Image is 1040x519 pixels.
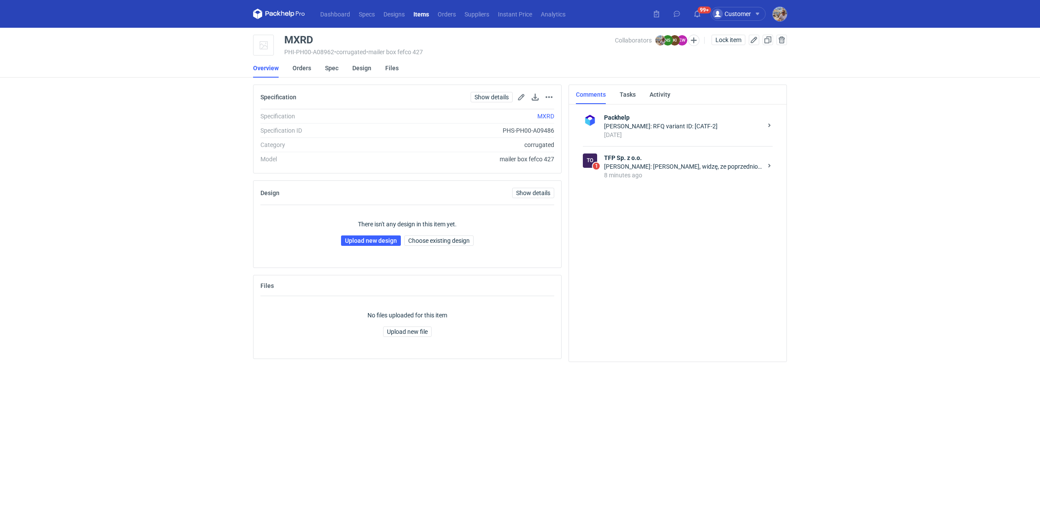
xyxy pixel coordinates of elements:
[260,94,296,101] h2: Specification
[383,326,432,337] button: Upload new file
[712,35,745,45] button: Lock item
[385,59,399,78] a: Files
[530,92,540,102] button: Download specification
[378,140,554,149] div: corrugated
[316,9,354,19] a: Dashboard
[253,59,279,78] a: Overview
[536,9,570,19] a: Analytics
[354,9,379,19] a: Specs
[433,9,460,19] a: Orders
[688,35,699,46] button: Edit collaborators
[620,85,636,104] a: Tasks
[379,9,409,19] a: Designs
[334,49,366,55] span: • corrugated
[604,171,762,180] div: 8 minutes ago
[341,235,401,246] a: Upload new design
[260,112,378,121] div: Specification
[378,155,554,163] div: mailer box fefco 427
[284,35,313,45] div: MXRD
[604,153,762,162] strong: TFP Sp. z o.o.
[749,35,759,45] button: Edit item
[583,113,597,127] img: Packhelp
[460,9,494,19] a: Suppliers
[260,189,279,196] h2: Design
[655,35,666,46] img: Michał Palasek
[292,59,311,78] a: Orders
[260,126,378,135] div: Specification ID
[358,220,457,228] p: There isn't any design in this item yet.
[352,59,371,78] a: Design
[537,113,554,120] a: MXRD
[366,49,423,55] span: • mailer box fefco 427
[576,85,606,104] a: Comments
[593,163,600,170] span: 1
[777,35,787,45] button: Delete item
[677,35,687,46] figcaption: EW
[604,113,762,122] strong: Packhelp
[715,37,741,43] span: Lock item
[404,235,474,246] button: Choose existing design
[409,9,433,19] a: Items
[260,140,378,149] div: Category
[260,155,378,163] div: Model
[711,7,773,21] button: Customer
[663,35,673,46] figcaption: NS
[516,92,526,102] button: Edit spec
[690,7,704,21] button: 99+
[604,162,762,171] div: [PERSON_NAME]: [PERSON_NAME], widzę, ze poprzednio był liczony nadruk jednostronny, a teraz dosta...
[284,49,615,55] div: PHI-PH00-A08962
[494,9,536,19] a: Instant Price
[604,131,762,139] div: [DATE]
[650,85,670,104] a: Activity
[583,153,597,168] figcaption: To
[378,126,554,135] div: PHS-PH00-A09486
[544,92,554,102] button: Actions
[253,9,305,19] svg: Packhelp Pro
[408,238,470,244] span: Choose existing design
[512,188,554,198] a: Show details
[763,35,773,45] button: Duplicate Item
[773,7,787,21] img: Michał Palasek
[604,122,762,131] div: [PERSON_NAME]: RFQ variant ID: [CATF-2]
[471,92,513,102] a: Show details
[583,153,597,168] div: TFP Sp. z o.o.
[367,311,447,320] p: No files uploaded for this item
[669,35,680,46] figcaption: KI
[260,282,274,289] h2: Files
[387,329,428,335] span: Upload new file
[615,37,652,44] span: Collaborators
[325,59,338,78] a: Spec
[712,9,751,19] div: Customer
